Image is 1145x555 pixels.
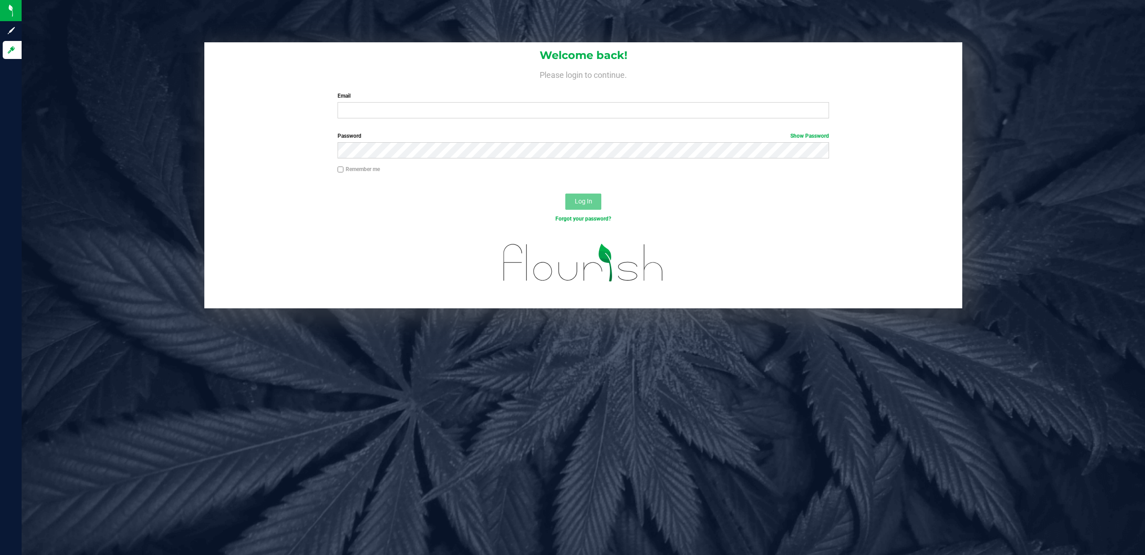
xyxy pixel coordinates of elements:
img: flourish_logo.svg [489,232,678,293]
h4: Please login to continue. [204,68,962,79]
inline-svg: Sign up [7,26,16,35]
a: Forgot your password? [555,216,611,222]
span: Password [338,133,361,139]
input: Remember me [338,167,344,173]
span: Log In [575,198,592,205]
inline-svg: Log in [7,45,16,54]
button: Log In [565,194,601,210]
label: Remember me [338,165,380,173]
a: Show Password [790,133,829,139]
h1: Welcome back! [204,50,962,61]
label: Email [338,92,829,100]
